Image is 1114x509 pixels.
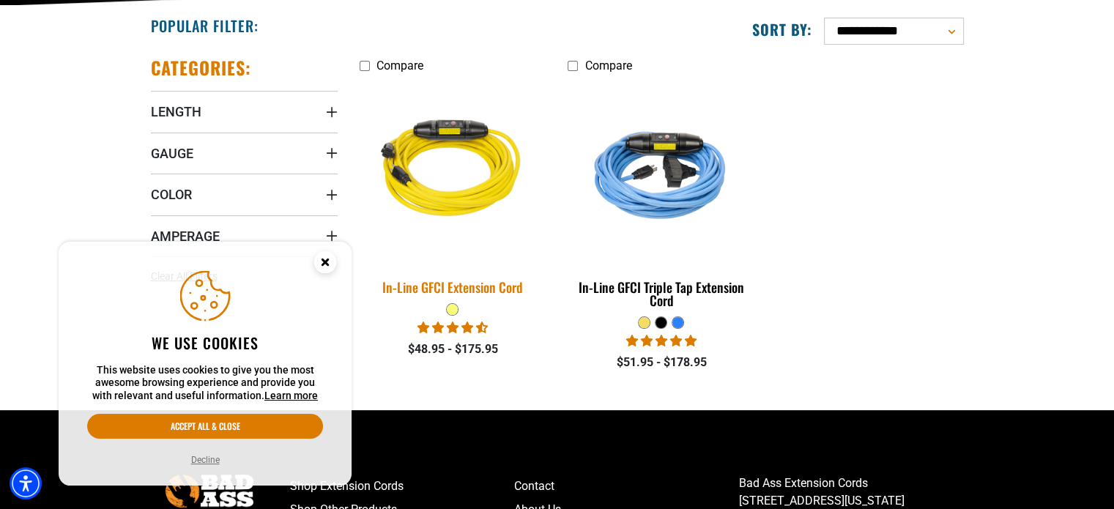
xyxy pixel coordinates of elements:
[59,242,352,486] aside: Cookie Consent
[151,174,338,215] summary: Color
[360,280,546,294] div: In-Line GFCI Extension Cord
[151,186,192,203] span: Color
[151,228,220,245] span: Amperage
[514,475,739,498] a: Contact
[299,242,352,287] button: Close this option
[151,215,338,256] summary: Amperage
[568,80,754,316] a: Light Blue In-Line GFCI Triple Tap Extension Cord
[376,59,423,73] span: Compare
[584,59,631,73] span: Compare
[568,280,754,307] div: In-Line GFCI Triple Tap Extension Cord
[151,145,193,162] span: Gauge
[626,334,697,348] span: 5.00 stars
[151,16,259,35] h2: Popular Filter:
[752,20,812,39] label: Sort by:
[360,341,546,358] div: $48.95 - $175.95
[360,80,546,302] a: Yellow In-Line GFCI Extension Cord
[87,414,323,439] button: Accept all & close
[87,333,323,352] h2: We use cookies
[151,103,201,120] span: Length
[87,364,323,403] p: This website uses cookies to give you the most awesome browsing experience and provide you with r...
[569,87,754,256] img: Light Blue
[264,390,318,401] a: This website uses cookies to give you the most awesome browsing experience and provide you with r...
[151,91,338,132] summary: Length
[151,56,252,79] h2: Categories:
[166,475,253,508] img: Bad Ass Extension Cords
[10,467,42,499] div: Accessibility Menu
[350,78,555,265] img: Yellow
[568,354,754,371] div: $51.95 - $178.95
[290,475,515,498] a: Shop Extension Cords
[187,453,224,467] button: Decline
[417,321,488,335] span: 4.62 stars
[151,133,338,174] summary: Gauge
